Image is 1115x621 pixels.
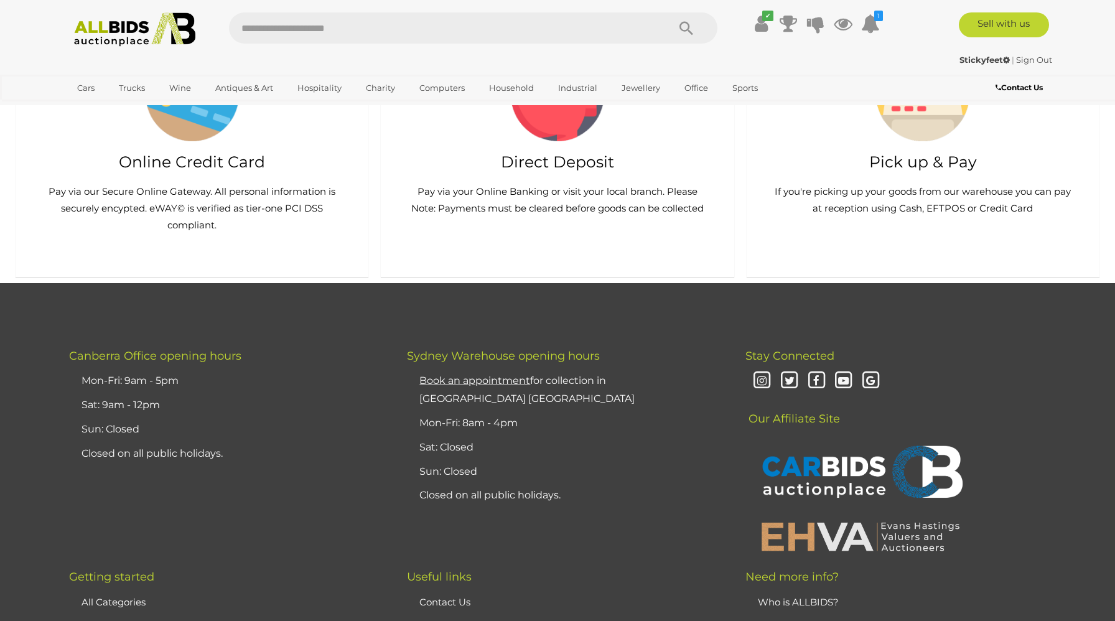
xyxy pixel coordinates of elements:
img: CARBIDS Auctionplace [755,432,966,515]
li: Sun: Closed [78,418,376,442]
span: Canberra Office opening hours [69,349,241,363]
a: 1 [861,12,880,35]
p: Pay via our Secure Online Gateway. All personal information is securely encypted. eWAY© is verifi... [40,183,343,233]
a: All Categories [82,596,146,608]
a: Antiques & Art [207,78,281,98]
a: Industrial [550,78,605,98]
a: Household [481,78,542,98]
a: ✔ [752,12,770,35]
p: If you're picking up your goods from our warehouse you can pay at reception using Cash, EFTPOS or... [772,183,1075,217]
li: Sun: Closed [416,460,714,484]
i: 1 [874,11,883,21]
a: Sign Out [1016,55,1052,65]
i: Twitter [778,370,800,392]
span: Need more info? [745,570,839,584]
a: Hospitality [289,78,350,98]
a: Jewellery [613,78,668,98]
u: Book an appointment [419,375,530,386]
strong: Stickyfeet [959,55,1010,65]
a: [GEOGRAPHIC_DATA] [69,98,174,119]
a: Computers [411,78,473,98]
li: Mon-Fri: 8am - 4pm [416,411,714,436]
a: Trucks [111,78,153,98]
i: Youtube [833,370,855,392]
a: Sports [724,78,766,98]
span: Sydney Warehouse opening hours [407,349,600,363]
i: ✔ [762,11,773,21]
h2: Pick up & Pay [759,154,1087,171]
li: Sat: Closed [416,436,714,460]
a: Direct Deposit Pay via your Online Banking or visit your local branch. Please Note: Payments must... [381,35,734,278]
a: Wine [161,78,199,98]
a: Who is ALLBIDS? [758,596,839,608]
p: Pay via your Online Banking or visit your local branch. Please Note: Payments must be cleared bef... [406,183,709,217]
a: Online Credit Card Pay via our Secure Online Gateway. All personal information is securely encypt... [16,35,368,278]
a: Cars [69,78,103,98]
a: Charity [358,78,403,98]
span: Useful links [407,570,472,584]
a: Office [676,78,716,98]
i: Facebook [806,370,828,392]
b: Contact Us [996,83,1043,92]
img: EHVA | Evans Hastings Valuers and Auctioneers [755,520,966,553]
li: Sat: 9am - 12pm [78,393,376,418]
span: Our Affiliate Site [745,393,840,426]
li: Closed on all public holidays. [416,483,714,508]
i: Google [860,370,882,392]
li: Closed on all public holidays. [78,442,376,466]
a: Stickyfeet [959,55,1012,65]
img: Allbids.com.au [67,12,202,47]
button: Search [655,12,717,44]
h2: Online Credit Card [28,154,356,171]
a: Book an appointmentfor collection in [GEOGRAPHIC_DATA] [GEOGRAPHIC_DATA] [419,375,635,404]
span: Stay Connected [745,349,834,363]
span: Getting started [69,570,154,584]
i: Instagram [752,370,773,392]
a: Sell with us [959,12,1049,37]
span: | [1012,55,1014,65]
li: Mon-Fri: 9am - 5pm [78,369,376,393]
a: Contact Us [996,81,1046,95]
a: Contact Us [419,596,470,608]
a: Pick up & Pay If you're picking up your goods from our warehouse you can pay at reception using C... [747,35,1099,278]
h2: Direct Deposit [393,154,721,171]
